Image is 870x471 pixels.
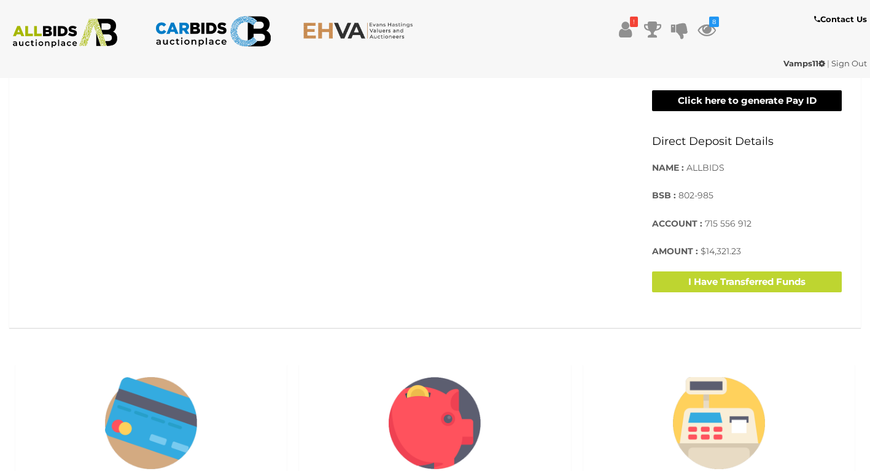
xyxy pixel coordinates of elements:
span: $14,321.23 [701,246,741,257]
a: ! [616,18,635,41]
img: ALLBIDS.com.au [7,18,123,48]
i: 8 [709,17,719,27]
img: pick-up-and-pay-icon.png [673,377,765,469]
button: I Have Transferred Funds [652,271,842,293]
a: Contact Us [814,12,870,26]
span: ALLBIDS [686,162,724,173]
h3: Direct Deposit Details [652,136,842,148]
button: Click here to generate Pay ID [652,90,842,112]
span: 715 556 912 [705,218,752,229]
strong: NAME : [652,162,684,173]
strong: ACCOUNT : [652,218,702,229]
strong: AMOUNT : [652,246,698,257]
img: payment-questions.png [105,377,197,469]
span: | [827,58,829,68]
b: Contact Us [814,14,867,24]
strong: Vamps11 [783,58,825,68]
span: 802-985 [678,190,713,201]
img: direct-deposit-icon.png [389,377,481,469]
strong: BSB : [652,190,676,201]
a: Vamps11 [783,58,827,68]
img: EHVA.com.au [303,21,419,39]
a: Sign Out [831,58,867,68]
img: CARBIDS.com.au [155,12,271,50]
i: ! [630,17,638,27]
a: 8 [697,18,716,41]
